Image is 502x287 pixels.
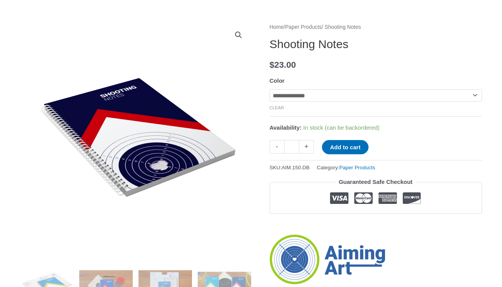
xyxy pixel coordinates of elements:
a: Paper Products [285,24,322,30]
a: View full-screen image gallery [232,28,245,42]
span: AIM.150.DB [282,165,310,170]
label: Color [270,77,285,84]
a: Home [270,24,284,30]
a: Clear options [270,105,284,110]
span: Category: [317,163,375,172]
bdi: 23.00 [270,60,296,70]
legend: Guaranteed Safe Checkout [336,177,416,187]
span: In stock (can be backordered) [303,124,379,131]
a: Aiming Art [270,235,385,284]
span: Availability: [270,124,302,131]
input: Product quantity [284,140,299,154]
nav: Breadcrumb [270,22,482,32]
span: $ [270,60,275,70]
a: - [270,140,284,154]
iframe: Customer reviews powered by Trustpilot [270,220,482,229]
span: SKU: [270,163,310,172]
h1: Shooting Notes [270,37,482,51]
button: Add to cart [322,140,369,154]
a: + [299,140,314,154]
a: Paper Products [339,165,375,170]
